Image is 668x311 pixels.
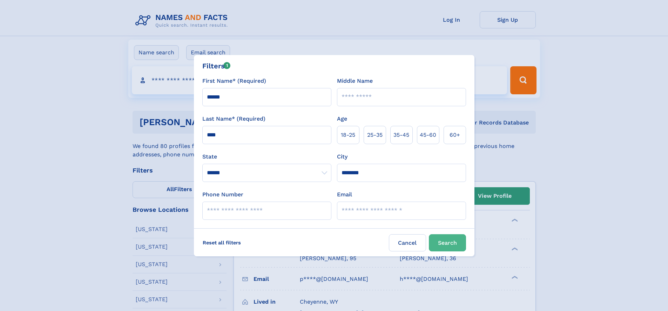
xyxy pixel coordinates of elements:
[389,234,426,251] label: Cancel
[367,131,383,139] span: 25‑35
[202,77,266,85] label: First Name* (Required)
[337,153,348,161] label: City
[450,131,460,139] span: 60+
[337,190,352,199] label: Email
[198,234,245,251] label: Reset all filters
[337,115,347,123] label: Age
[429,234,466,251] button: Search
[341,131,355,139] span: 18‑25
[202,61,231,71] div: Filters
[393,131,409,139] span: 35‑45
[420,131,436,139] span: 45‑60
[202,153,331,161] label: State
[202,115,265,123] label: Last Name* (Required)
[337,77,373,85] label: Middle Name
[202,190,243,199] label: Phone Number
